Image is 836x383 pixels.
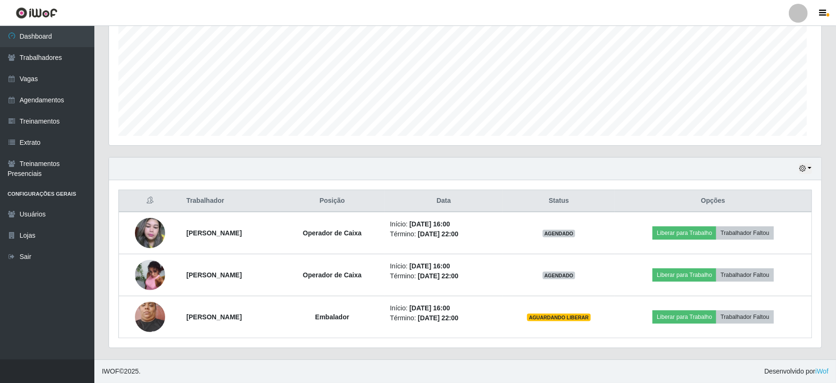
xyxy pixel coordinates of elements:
li: Início: [390,303,498,313]
th: Status [503,190,615,212]
img: 1725884204403.jpeg [135,297,165,337]
th: Opções [615,190,812,212]
span: © 2025 . [102,366,141,376]
span: Desenvolvido por [764,366,828,376]
button: Trabalhador Faltou [716,226,773,240]
button: Trabalhador Faltou [716,268,773,282]
a: iWof [815,367,828,375]
strong: [PERSON_NAME] [186,229,242,237]
strong: [PERSON_NAME] [186,271,242,279]
time: [DATE] 22:00 [418,314,459,322]
li: Início: [390,219,498,229]
strong: Operador de Caixa [303,229,362,237]
span: AGENDADO [543,230,576,237]
li: Término: [390,229,498,239]
li: Término: [390,313,498,323]
li: Término: [390,271,498,281]
button: Trabalhador Faltou [716,310,773,324]
img: CoreUI Logo [16,7,58,19]
img: 1634907805222.jpeg [135,213,165,253]
th: Data [385,190,503,212]
span: AGUARDANDO LIBERAR [527,314,591,321]
time: [DATE] 16:00 [410,220,450,228]
button: Liberar para Trabalho [652,226,716,240]
th: Trabalhador [181,190,280,212]
time: [DATE] 16:00 [410,262,450,270]
span: AGENDADO [543,272,576,279]
time: [DATE] 22:00 [418,230,459,238]
li: Início: [390,261,498,271]
time: [DATE] 22:00 [418,272,459,280]
strong: [PERSON_NAME] [186,313,242,321]
button: Liberar para Trabalho [652,268,716,282]
img: 1750773531322.jpeg [135,255,165,295]
strong: Embalador [315,313,349,321]
button: Liberar para Trabalho [652,310,716,324]
span: IWOF [102,367,119,375]
th: Posição [280,190,385,212]
time: [DATE] 16:00 [410,304,450,312]
strong: Operador de Caixa [303,271,362,279]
